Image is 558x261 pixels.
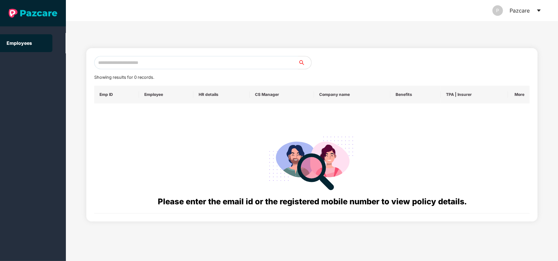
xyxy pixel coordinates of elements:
[94,86,139,103] th: Emp ID
[390,86,440,103] th: Benefits
[250,86,314,103] th: CS Manager
[139,86,193,103] th: Employee
[94,75,154,80] span: Showing results for 0 records.
[7,40,32,46] a: Employees
[298,56,312,69] button: search
[314,86,390,103] th: Company name
[508,86,530,103] th: More
[193,86,250,103] th: HR details
[158,197,466,206] span: Please enter the email id or the registered mobile number to view policy details.
[298,60,311,65] span: search
[441,86,508,103] th: TPA | Insurer
[536,8,542,13] span: caret-down
[265,129,359,195] img: svg+xml;base64,PHN2ZyB4bWxucz0iaHR0cDovL3d3dy53My5vcmcvMjAwMC9zdmciIHdpZHRoPSIyODgiIGhlaWdodD0iMj...
[496,5,499,16] span: P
